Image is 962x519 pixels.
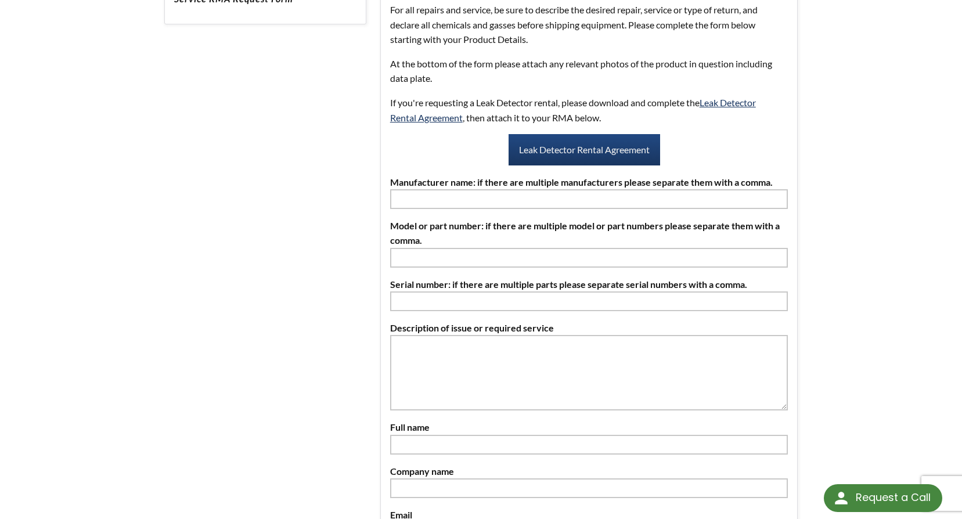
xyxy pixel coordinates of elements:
p: At the bottom of the form please attach any relevant photos of the product in question including ... [390,56,779,86]
div: Request a Call [856,484,931,511]
label: Model or part number: if there are multiple model or part numbers please separate them with a comma. [390,218,788,248]
img: round button [832,489,851,507]
label: Full name [390,420,788,435]
label: Serial number: if there are multiple parts please separate serial numbers with a comma. [390,277,788,292]
label: Company name [390,464,788,479]
p: If you're requesting a Leak Detector rental, please download and complete the , then attach it to... [390,95,779,125]
a: Leak Detector Rental Agreement [390,97,756,123]
label: Manufacturer name: if there are multiple manufacturers please separate them with a comma. [390,175,788,190]
label: Description of issue or required service [390,320,788,336]
div: Request a Call [824,484,942,512]
a: Leak Detector Rental Agreement [509,134,660,165]
p: For all repairs and service, be sure to describe the desired repair, service or type of return, a... [390,2,779,47]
